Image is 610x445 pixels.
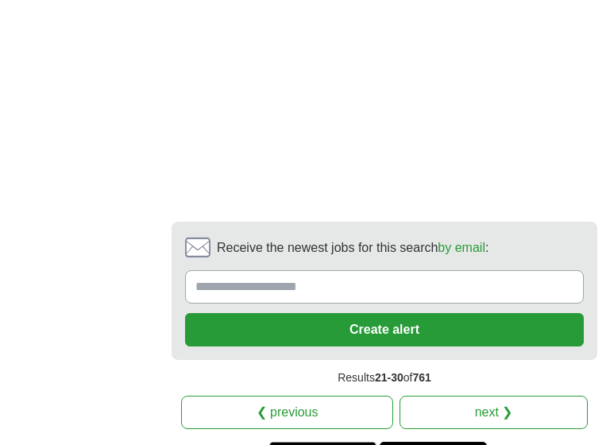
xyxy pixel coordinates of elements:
span: 21-30 [375,371,403,384]
span: 761 [412,371,430,384]
a: next ❯ [400,396,588,429]
span: Receive the newest jobs for this search : [217,238,488,257]
a: by email [438,241,485,254]
a: ❮ previous [181,396,393,429]
button: Create alert [185,313,584,346]
div: Results of [172,360,597,396]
